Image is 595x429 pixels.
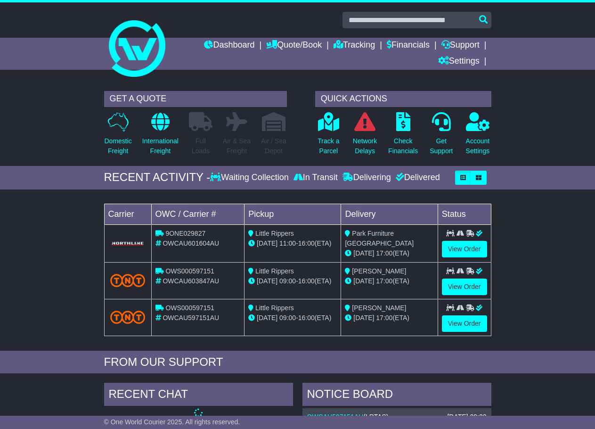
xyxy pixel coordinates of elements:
[255,304,294,312] span: Little Rippers
[345,230,414,247] span: Park Furniture [GEOGRAPHIC_DATA]
[257,277,277,285] span: [DATE]
[151,204,245,224] td: OWC / Carrier #
[165,230,205,237] span: 9ONE029827
[204,38,254,54] a: Dashboard
[353,277,374,285] span: [DATE]
[442,241,487,257] a: View Order
[345,248,433,258] div: (ETA)
[438,204,491,224] td: Status
[352,304,406,312] span: [PERSON_NAME]
[298,239,315,247] span: 16:00
[352,112,377,161] a: NetworkDelays
[376,249,392,257] span: 17:00
[376,277,392,285] span: 17:00
[104,171,211,184] div: RECENT ACTIVITY -
[279,314,296,322] span: 09:00
[257,314,277,322] span: [DATE]
[441,38,480,54] a: Support
[104,418,240,426] span: © One World Courier 2025. All rights reserved.
[110,274,146,287] img: TNT_Domestic.png
[104,204,151,224] td: Carrier
[104,112,132,161] a: DomesticFreight
[104,91,287,107] div: GET A QUOTE
[353,249,374,257] span: [DATE]
[393,173,440,183] div: Delivered
[223,136,251,156] p: Air & Sea Freight
[279,239,296,247] span: 11:00
[110,311,146,323] img: TNT_Domestic.png
[430,136,453,156] p: Get Support
[245,204,341,224] td: Pickup
[110,241,146,247] img: GetCarrierServiceLogo
[447,413,486,421] div: [DATE] 09:22
[376,314,392,322] span: 17:00
[255,230,294,237] span: Little Rippers
[388,136,418,156] p: Check Financials
[163,239,219,247] span: OWCAU601604AU
[104,383,293,408] div: RECENT CHAT
[353,314,374,322] span: [DATE]
[438,54,480,70] a: Settings
[248,313,337,323] div: - (ETA)
[279,277,296,285] span: 09:00
[317,112,340,161] a: Track aParcel
[465,112,490,161] a: AccountSettings
[142,136,179,156] p: International Freight
[163,277,219,285] span: OWCAU603847AU
[104,355,491,369] div: FROM OUR SUPPORT
[352,267,406,275] span: [PERSON_NAME]
[298,314,315,322] span: 16:00
[291,173,340,183] div: In Transit
[255,267,294,275] span: Little Rippers
[315,91,491,107] div: QUICK ACTIONS
[387,38,430,54] a: Financials
[248,276,337,286] div: - (ETA)
[210,173,291,183] div: Waiting Collection
[442,315,487,332] a: View Order
[429,112,453,161] a: GetSupport
[334,38,375,54] a: Tracking
[302,383,491,408] div: NOTICE BOARD
[345,276,433,286] div: (ETA)
[366,413,386,421] span: LRTAS
[318,136,339,156] p: Track a Parcel
[298,277,315,285] span: 16:00
[142,112,179,161] a: InternationalFreight
[261,136,286,156] p: Air / Sea Depot
[163,314,219,322] span: OWCAU597151AU
[266,38,322,54] a: Quote/Book
[105,136,132,156] p: Domestic Freight
[307,413,487,421] div: ( )
[248,239,337,248] div: - (ETA)
[340,173,393,183] div: Delivering
[442,279,487,295] a: View Order
[388,112,418,161] a: CheckFinancials
[189,136,212,156] p: Full Loads
[353,136,377,156] p: Network Delays
[345,313,433,323] div: (ETA)
[307,413,364,421] a: OWCAU597151AU
[466,136,490,156] p: Account Settings
[165,304,214,312] span: OWS000597151
[341,204,438,224] td: Delivery
[165,267,214,275] span: OWS000597151
[257,239,277,247] span: [DATE]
